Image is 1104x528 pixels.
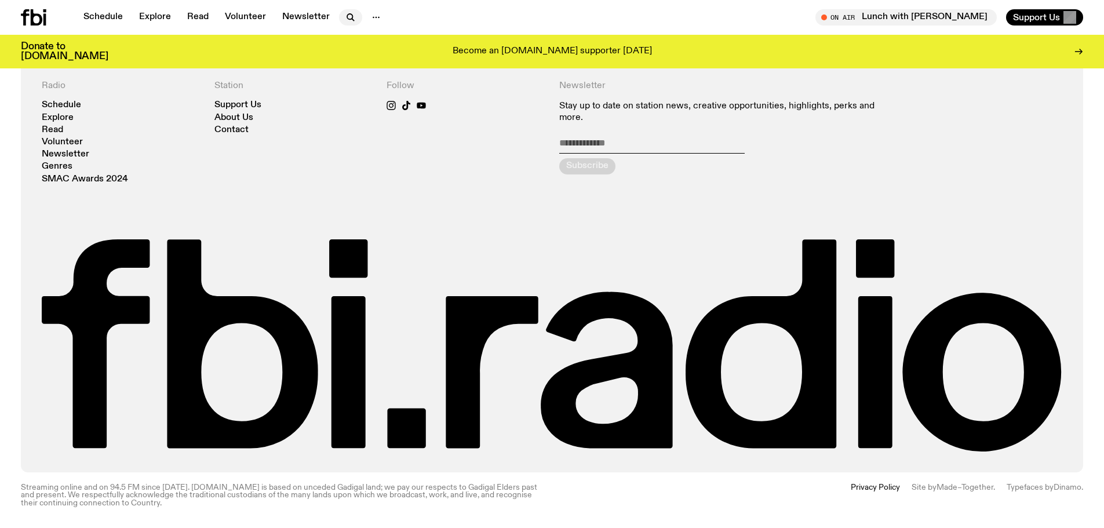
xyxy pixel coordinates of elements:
[559,158,615,174] button: Subscribe
[132,9,178,26] a: Explore
[387,81,545,92] h4: Follow
[1081,483,1083,491] span: .
[21,484,545,507] p: Streaming online and on 94.5 FM since [DATE]. [DOMAIN_NAME] is based on unceded Gadigal land; we ...
[1054,483,1081,491] a: Dinamo
[42,138,83,147] a: Volunteer
[42,114,74,122] a: Explore
[275,9,337,26] a: Newsletter
[851,484,900,507] a: Privacy Policy
[937,483,993,491] a: Made–Together
[42,126,63,134] a: Read
[1013,12,1060,23] span: Support Us
[42,101,81,110] a: Schedule
[912,483,937,491] span: Site by
[214,101,261,110] a: Support Us
[214,81,373,92] h4: Station
[214,126,249,134] a: Contact
[214,114,253,122] a: About Us
[21,42,108,61] h3: Donate to [DOMAIN_NAME]
[1007,483,1054,491] span: Typefaces by
[42,162,72,171] a: Genres
[42,81,201,92] h4: Radio
[42,150,89,159] a: Newsletter
[42,175,128,184] a: SMAC Awards 2024
[815,9,997,26] button: On AirLunch with [PERSON_NAME]
[559,101,890,123] p: Stay up to date on station news, creative opportunities, highlights, perks and more.
[559,81,890,92] h4: Newsletter
[180,9,216,26] a: Read
[1006,9,1083,26] button: Support Us
[453,46,652,57] p: Become an [DOMAIN_NAME] supporter [DATE]
[76,9,130,26] a: Schedule
[993,483,995,491] span: .
[218,9,273,26] a: Volunteer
